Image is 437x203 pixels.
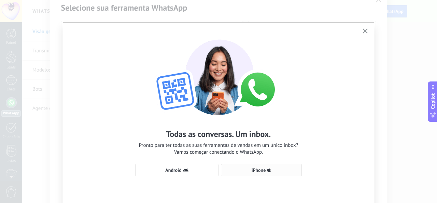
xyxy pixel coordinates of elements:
img: wa-lite-select-device.png [143,33,294,115]
button: iPhone [221,164,302,176]
span: Android [165,168,181,173]
span: Pronto para ter todas as suas ferramentas de vendas em um único inbox? Vamos começar conectando o... [139,142,298,156]
h2: Todas as conversas. Um inbox. [166,129,271,139]
button: Android [135,164,218,176]
span: Copilot [429,93,436,109]
span: iPhone [252,168,266,173]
